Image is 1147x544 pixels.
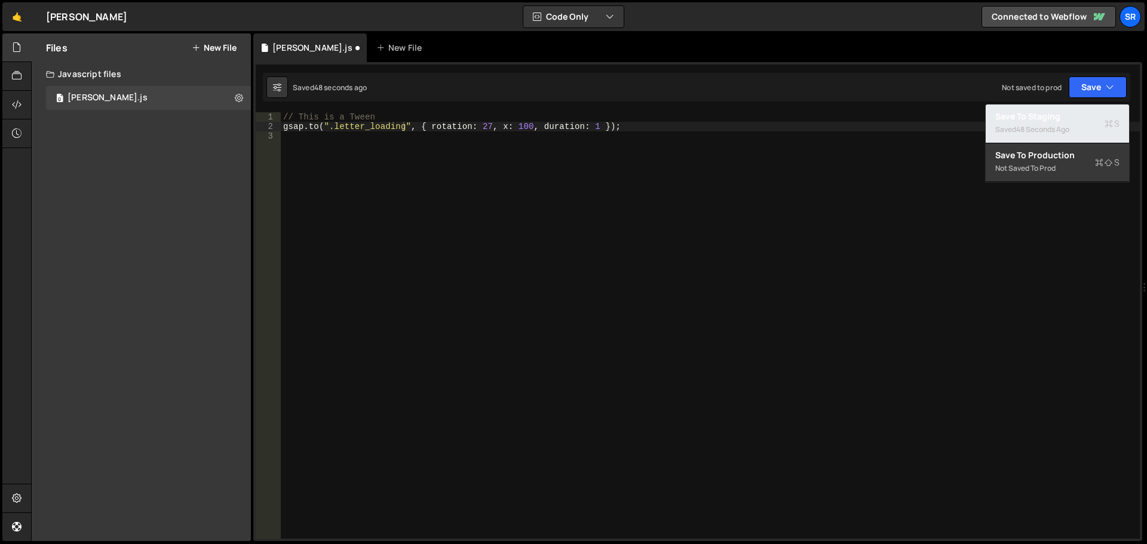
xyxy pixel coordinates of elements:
[1002,82,1062,93] div: Not saved to prod
[1069,76,1127,98] button: Save
[995,110,1120,122] div: Save to Staging
[995,161,1120,176] div: Not saved to prod
[32,62,251,86] div: Javascript files
[982,6,1116,27] a: Connected to Webflow
[46,86,251,110] div: 17284/47908.js
[1016,124,1069,134] div: 48 seconds ago
[986,143,1129,182] button: Save to ProductionS Not saved to prod
[68,93,148,103] div: [PERSON_NAME].js
[523,6,624,27] button: Code Only
[986,105,1129,143] button: Save to StagingS Saved48 seconds ago
[995,122,1120,137] div: Saved
[376,42,427,54] div: New File
[256,131,281,141] div: 3
[1105,118,1120,130] span: S
[1120,6,1141,27] a: SR
[2,2,32,31] a: 🤙
[46,41,68,54] h2: Files
[46,10,127,24] div: [PERSON_NAME]
[1095,156,1120,168] span: S
[985,104,1130,183] div: Code Only
[293,82,367,93] div: Saved
[272,42,352,54] div: [PERSON_NAME].js
[56,94,63,104] span: 0
[256,112,281,122] div: 1
[192,43,237,53] button: New File
[256,122,281,131] div: 2
[314,82,367,93] div: 48 seconds ago
[995,149,1120,161] div: Save to Production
